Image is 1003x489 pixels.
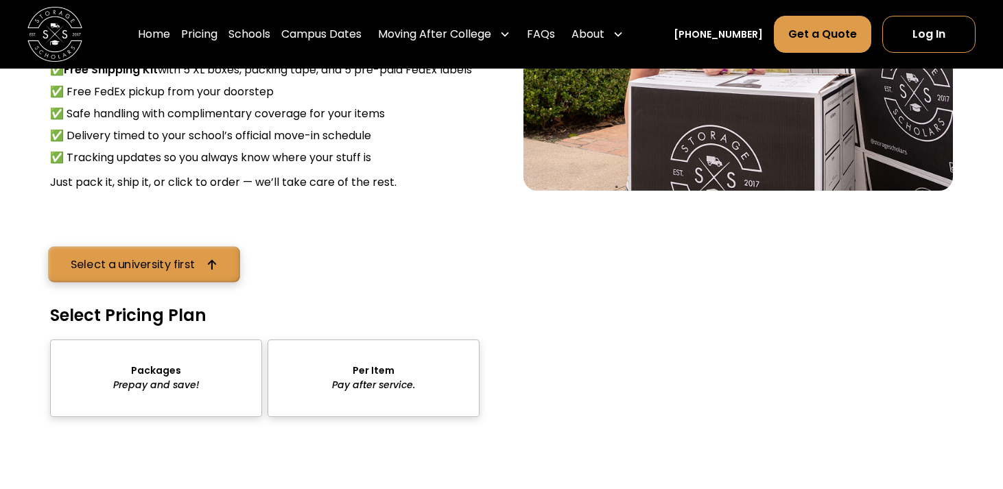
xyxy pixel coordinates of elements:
[50,106,480,122] li: ✅ Safe handling with complimentary coverage for your items
[281,15,362,53] a: Campus Dates
[228,15,270,53] a: Schools
[774,16,871,53] a: Get a Quote
[50,84,480,100] li: ✅ Free FedEx pickup from your doorstep
[882,16,976,53] a: Log In
[64,62,158,77] strong: Free Shipping Kit
[50,62,480,78] li: ✅ with 5 XL boxes, packing tape, and 5 pre-paid FedEx labels
[566,15,629,53] div: About
[27,7,82,62] img: Storage Scholars main logo
[50,305,206,326] h4: Select Pricing Plan
[50,128,480,144] li: ✅ Delivery timed to your school’s official move-in schedule
[378,26,491,43] div: Moving After College
[50,150,480,166] li: ✅ Tracking updates so you always know where your stuff is
[373,15,516,53] div: Moving After College
[50,174,480,191] div: Just pack it, ship it, or click to order — we’ll take care of the rest.
[50,339,480,417] form: sts
[527,15,555,53] a: FAQs
[27,7,82,62] a: home
[138,15,170,53] a: Home
[181,15,217,53] a: Pricing
[674,27,763,42] a: [PHONE_NUMBER]
[48,247,240,283] a: Select a university first
[71,259,196,270] div: Select a university first
[571,26,604,43] div: About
